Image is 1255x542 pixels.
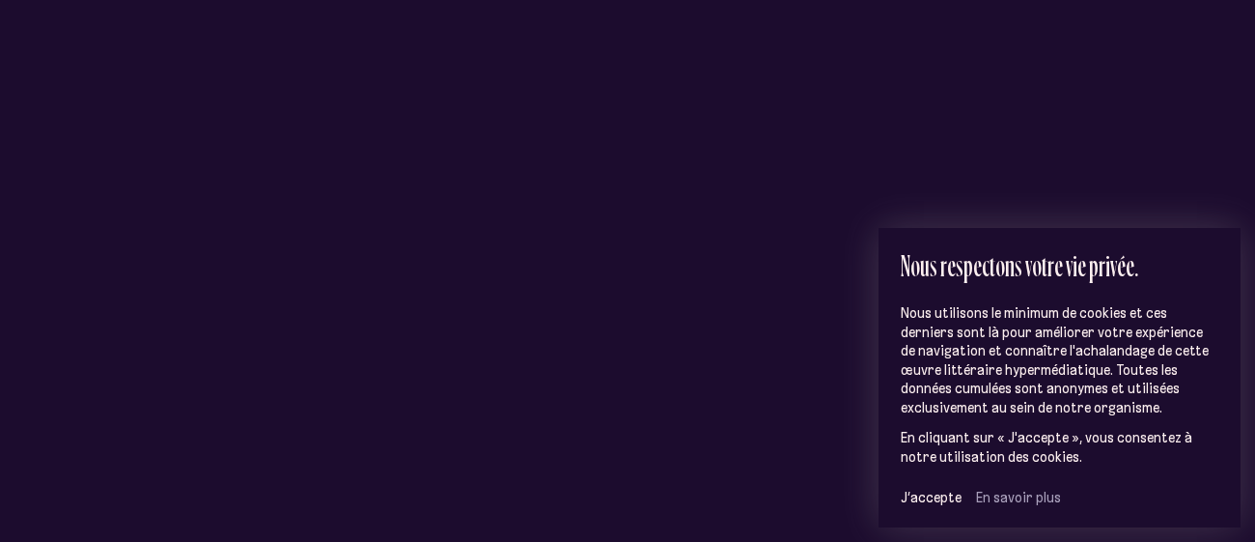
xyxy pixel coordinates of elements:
p: Nous utilisons le minimum de cookies et ces derniers sont là pour améliorer votre expérience de n... [901,304,1219,417]
button: J’accepte [901,489,962,506]
a: En savoir plus [976,489,1061,506]
p: En cliquant sur « J'accepte », vous consentez à notre utilisation des cookies. [901,429,1219,467]
h2: Nous respectons votre vie privée. [901,249,1219,281]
